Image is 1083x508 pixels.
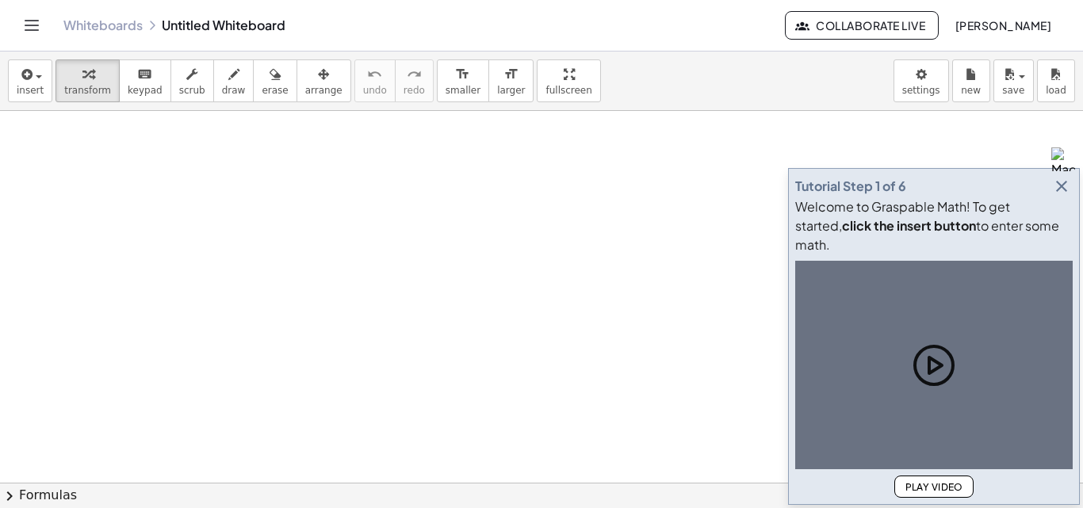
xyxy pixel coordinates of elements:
i: undo [367,65,382,84]
button: save [993,59,1034,102]
button: load [1037,59,1075,102]
div: Tutorial Step 1 of 6 [795,177,906,196]
i: format_size [503,65,519,84]
span: draw [222,85,246,96]
button: Toggle navigation [19,13,44,38]
span: Collaborate Live [798,18,925,32]
b: click the insert button [842,217,976,234]
button: Play Video [894,476,974,498]
button: fullscreen [537,59,600,102]
button: format_sizesmaller [437,59,489,102]
span: undo [363,85,387,96]
button: [PERSON_NAME] [942,11,1064,40]
button: settings [894,59,949,102]
button: keyboardkeypad [119,59,171,102]
span: settings [902,85,940,96]
span: insert [17,85,44,96]
a: Whiteboards [63,17,143,33]
span: larger [497,85,525,96]
button: Collaborate Live [785,11,939,40]
span: keypad [128,85,163,96]
span: Play Video [905,481,963,493]
button: format_sizelarger [488,59,534,102]
span: scrub [179,85,205,96]
button: erase [253,59,297,102]
span: smaller [446,85,480,96]
i: redo [407,65,422,84]
span: [PERSON_NAME] [955,18,1051,32]
button: undoundo [354,59,396,102]
span: erase [262,85,288,96]
button: insert [8,59,52,102]
span: load [1046,85,1066,96]
span: arrange [305,85,343,96]
button: draw [213,59,254,102]
span: redo [404,85,425,96]
i: keyboard [137,65,152,84]
span: save [1002,85,1024,96]
button: new [952,59,990,102]
i: format_size [455,65,470,84]
button: redoredo [395,59,434,102]
span: fullscreen [545,85,591,96]
span: new [961,85,981,96]
div: Welcome to Graspable Math! To get started, to enter some math. [795,197,1073,254]
button: scrub [170,59,214,102]
span: transform [64,85,111,96]
button: arrange [297,59,351,102]
button: transform [55,59,120,102]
